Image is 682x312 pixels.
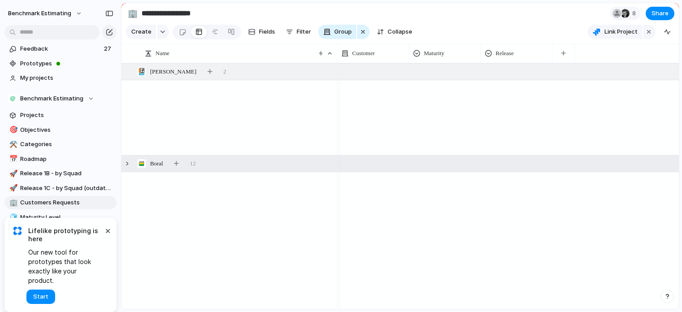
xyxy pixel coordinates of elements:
button: Share [646,7,674,20]
button: Create [126,25,156,39]
button: Benchmark Estimating [4,92,117,105]
a: 🚀Release 1C - by Squad (outdated - needs to be updated) [4,182,117,195]
button: 🚀 [8,169,17,178]
div: 🏢 [128,7,138,19]
a: 🚀Release 1B - by Squad [4,167,117,180]
a: My projects [4,71,117,85]
span: Roadmap [20,155,113,164]
button: Collapse [373,25,416,39]
span: Filter [297,27,311,36]
div: 🚀 [9,169,16,179]
button: 🚀 [8,184,17,193]
a: 🧊Maturity Level [4,211,117,224]
span: Fields [259,27,275,36]
button: 📅 [8,155,17,164]
span: Maturity [424,49,445,58]
a: Feedback27 [4,42,117,56]
span: Maturity Level [20,213,113,222]
span: 8 [632,9,639,18]
span: Group [334,27,352,36]
a: Prototypes [4,57,117,70]
a: Projects [4,108,117,122]
span: Categories [20,140,113,149]
div: ⚒️ [9,139,16,150]
span: My projects [20,74,113,82]
button: Start [26,290,55,304]
button: Filter [282,25,315,39]
button: Dismiss [102,225,113,236]
span: Release 1C - by Squad (outdated - needs to be updated) [20,184,113,193]
span: Share [652,9,669,18]
span: 2 [223,67,226,76]
span: Benchmark Estimating [8,9,71,18]
span: 27 [104,44,113,53]
span: Start [33,292,48,301]
span: Lifelike prototyping is here [28,227,103,243]
button: 🏢 [8,198,17,207]
span: Collapse [388,27,412,36]
span: Benchmark Estimating [20,94,83,103]
span: Feedback [20,44,101,53]
div: 📅 [9,154,16,164]
button: 🧊 [8,213,17,222]
span: Customer [352,49,375,58]
div: 🏢 [9,198,16,208]
div: 🧊 [9,212,16,222]
span: Our new tool for prototypes that look exactly like your product. [28,247,103,285]
span: Release 1B - by Squad [20,169,113,178]
a: ⚒️Categories [4,138,117,151]
button: 🏢 [125,6,140,21]
button: Link Project [587,25,642,39]
span: Name [155,49,169,58]
span: Prototypes [20,59,113,68]
button: ⚒️ [8,140,17,149]
span: Objectives [20,126,113,134]
span: Link Project [604,27,638,36]
span: [PERSON_NAME] [150,67,196,76]
button: Fields [245,25,279,39]
span: 12 [190,159,196,168]
div: 🎯 [9,125,16,135]
a: 🎯Objectives [4,123,117,137]
button: Benchmark Estimating [4,6,87,21]
button: Group [318,25,356,39]
button: 🎯 [8,126,17,134]
span: Release [496,49,514,58]
span: Projects [20,111,113,120]
span: Create [131,27,151,36]
a: 📅Roadmap [4,152,117,166]
a: 🏢Customers Requests [4,196,117,209]
span: Customers Requests [20,198,113,207]
span: Boral [150,159,163,168]
div: 🚀 [9,183,16,193]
